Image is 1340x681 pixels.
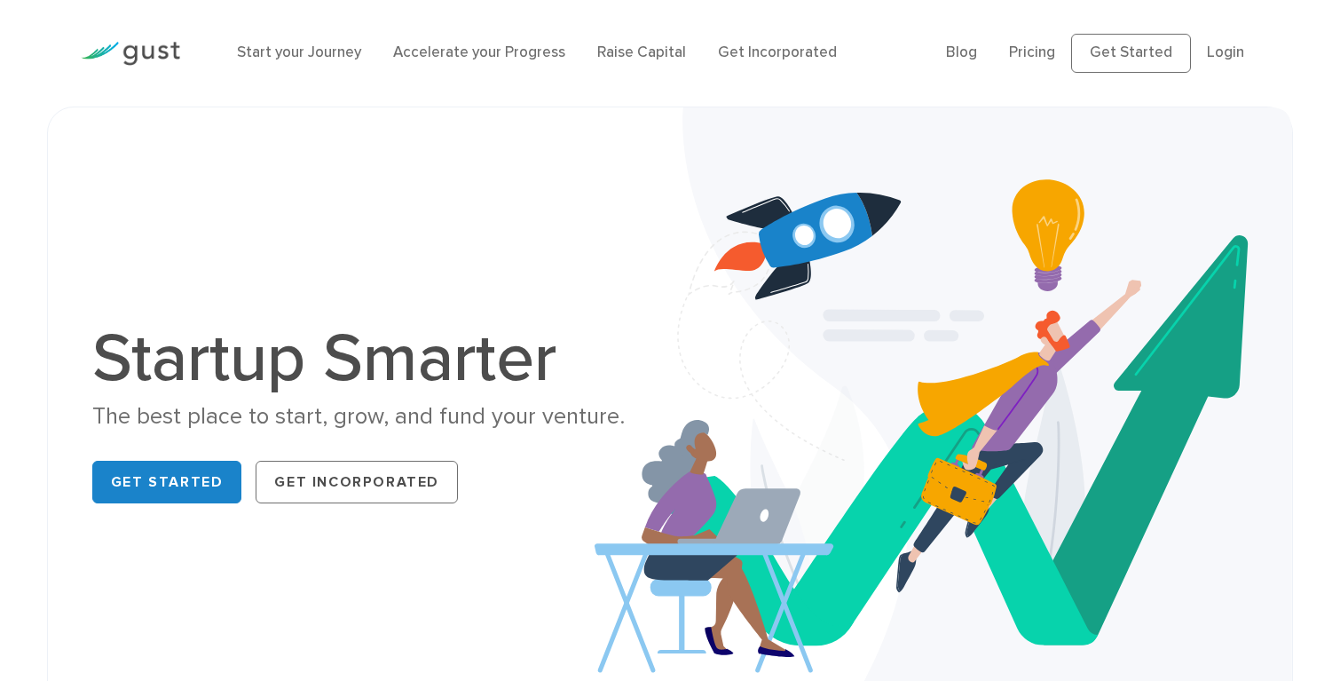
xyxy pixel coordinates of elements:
[597,44,686,61] a: Raise Capital
[393,44,565,61] a: Accelerate your Progress
[1207,44,1244,61] a: Login
[256,461,458,503] a: Get Incorporated
[946,44,977,61] a: Blog
[718,44,837,61] a: Get Incorporated
[92,401,657,432] div: The best place to start, grow, and fund your venture.
[1009,44,1055,61] a: Pricing
[92,325,657,392] h1: Startup Smarter
[1071,34,1191,73] a: Get Started
[81,42,180,66] img: Gust Logo
[237,44,361,61] a: Start your Journey
[92,461,242,503] a: Get Started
